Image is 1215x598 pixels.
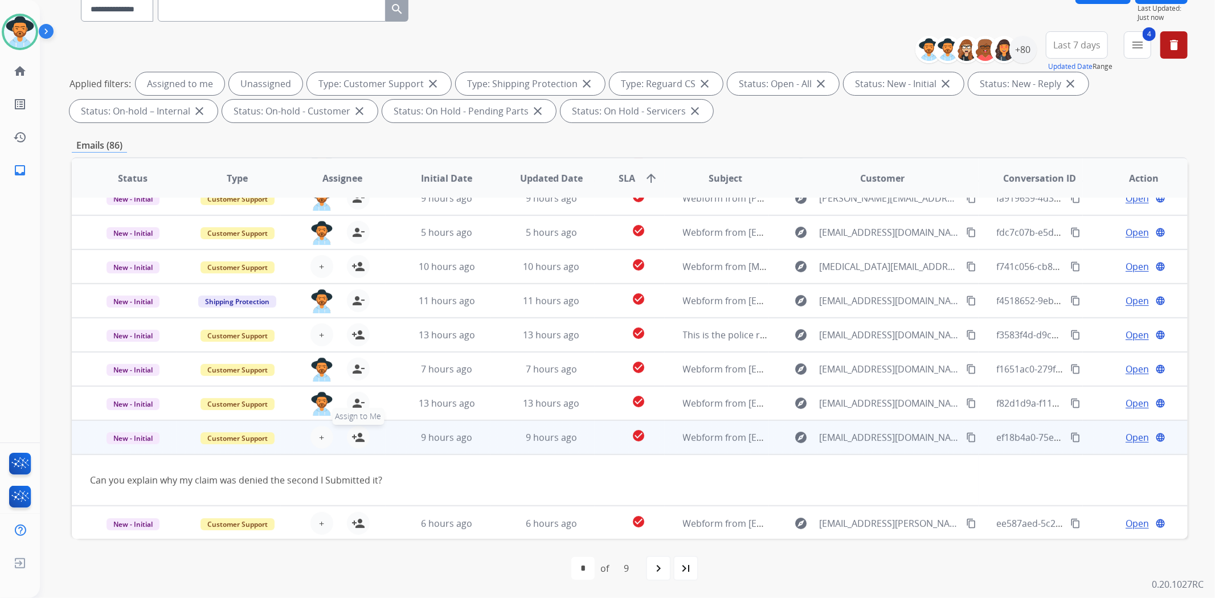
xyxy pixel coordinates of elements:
[997,260,1169,273] span: f741c056-cb88-46ec-aee0-983089890107
[351,328,365,342] mat-icon: person_add
[13,97,27,111] mat-icon: list_alt
[819,431,959,444] span: [EMAIL_ADDRESS][DOMAIN_NAME]
[683,363,941,375] span: Webform from [EMAIL_ADDRESS][DOMAIN_NAME] on [DATE]
[1155,432,1165,443] mat-icon: language
[1053,43,1101,47] span: Last 7 days
[526,363,577,375] span: 7 hours ago
[683,192,1012,204] span: Webform from [PERSON_NAME][EMAIL_ADDRESS][DOMAIN_NAME] on [DATE]
[1070,398,1081,408] mat-icon: content_copy
[1152,577,1204,591] p: 0.20.1027RC
[966,296,976,306] mat-icon: content_copy
[632,361,645,374] mat-icon: check_circle
[421,226,472,239] span: 5 hours ago
[814,77,828,91] mat-icon: close
[1126,328,1149,342] span: Open
[332,408,384,425] span: Assign to Me
[1070,261,1081,272] mat-icon: content_copy
[526,517,577,530] span: 6 hours ago
[1138,13,1188,22] span: Just now
[968,72,1089,95] div: Status: New - Reply
[1126,191,1149,205] span: Open
[319,260,324,273] span: +
[426,77,440,91] mat-icon: close
[456,72,605,95] div: Type: Shipping Protection
[619,171,635,185] span: SLA
[966,330,976,340] mat-icon: content_copy
[201,261,275,273] span: Customer Support
[118,171,148,185] span: Status
[632,258,645,272] mat-icon: check_circle
[307,72,451,95] div: Type: Customer Support
[382,100,556,122] div: Status: On Hold - Pending Parts
[351,362,365,376] mat-icon: person_remove
[421,171,472,185] span: Initial Date
[819,226,959,239] span: [EMAIL_ADDRESS][DOMAIN_NAME]
[310,358,333,382] img: agent-avatar
[709,171,742,185] span: Subject
[819,260,959,273] span: [MEDICAL_DATA][EMAIL_ADDRESS][DOMAIN_NAME]
[844,72,964,95] div: Status: New - Initial
[201,518,275,530] span: Customer Support
[600,562,609,575] div: of
[1070,518,1081,529] mat-icon: content_copy
[997,363,1167,375] span: f1651ac0-279f-42ab-94bd-f75517006e82
[1126,294,1149,308] span: Open
[652,562,665,575] mat-icon: navigate_next
[419,397,475,409] span: 13 hours ago
[351,260,365,273] mat-icon: person_add
[13,163,27,177] mat-icon: inbox
[353,104,366,118] mat-icon: close
[997,517,1171,530] span: ee587aed-5c27-4303-a2f4-e074a3bb7186
[794,431,808,444] mat-icon: explore
[966,432,976,443] mat-icon: content_copy
[683,260,1012,273] span: Webform from [MEDICAL_DATA][EMAIL_ADDRESS][DOMAIN_NAME] on [DATE]
[1155,330,1165,340] mat-icon: language
[997,192,1170,204] span: fa919659-4d3b-4f9b-82b5-c19559cd53d7
[310,187,333,211] img: agent-avatar
[310,512,333,535] button: +
[794,191,808,205] mat-icon: explore
[698,77,711,91] mat-icon: close
[107,364,159,376] span: New - Initial
[351,517,365,530] mat-icon: person_add
[310,221,333,245] img: agent-avatar
[322,171,362,185] span: Assignee
[531,104,545,118] mat-icon: close
[860,171,905,185] span: Customer
[1124,31,1151,59] button: 4
[421,517,472,530] span: 6 hours ago
[561,100,713,122] div: Status: On Hold - Servicers
[310,323,333,346] button: +
[107,330,159,342] span: New - Initial
[1070,193,1081,203] mat-icon: content_copy
[1138,4,1188,13] span: Last Updated:
[13,64,27,78] mat-icon: home
[1070,296,1081,306] mat-icon: content_copy
[69,77,131,91] p: Applied filters:
[526,431,577,444] span: 9 hours ago
[644,171,658,185] mat-icon: arrow_upward
[310,255,333,278] button: +
[72,138,127,153] p: Emails (86)
[819,328,959,342] span: [EMAIL_ADDRESS][DOMAIN_NAME]
[136,72,224,95] div: Assigned to me
[1155,296,1165,306] mat-icon: language
[679,562,693,575] mat-icon: last_page
[966,261,976,272] mat-icon: content_copy
[201,364,275,376] span: Customer Support
[1126,517,1149,530] span: Open
[819,191,959,205] span: [PERSON_NAME][EMAIL_ADDRESS][DOMAIN_NAME]
[1083,158,1188,198] th: Action
[683,226,941,239] span: Webform from [EMAIL_ADDRESS][DOMAIN_NAME] on [DATE]
[632,429,645,443] mat-icon: check_circle
[227,171,248,185] span: Type
[523,329,579,341] span: 13 hours ago
[107,398,159,410] span: New - Initial
[794,226,808,239] mat-icon: explore
[1070,227,1081,237] mat-icon: content_copy
[1126,431,1149,444] span: Open
[419,260,475,273] span: 10 hours ago
[1155,518,1165,529] mat-icon: language
[997,431,1165,444] span: ef18b4a0-75ef-4862-9ff6-7b7838de2cb8
[683,294,941,307] span: Webform from [EMAIL_ADDRESS][DOMAIN_NAME] on [DATE]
